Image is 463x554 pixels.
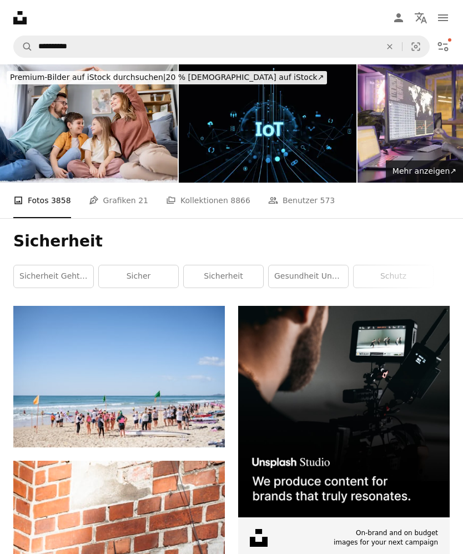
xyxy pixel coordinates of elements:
a: Anmelden / Registrieren [387,7,410,29]
a: Sicherheit geht vor [14,265,93,288]
a: Kollektionen 8866 [166,183,250,218]
span: Premium-Bilder auf iStock durchsuchen | [10,73,166,82]
img: Eine Menschenmenge versammelt sich an einem Strand in der Nähe des Ozeans mit Flaggen. [13,306,225,447]
a: Sicherheit [184,265,263,288]
a: Benutzer 573 [268,183,335,218]
a: Gesundheit und Sicherheit [269,265,348,288]
form: Finden Sie Bildmaterial auf der ganzen Webseite [13,36,430,58]
h1: Sicherheit [13,231,450,251]
button: Visuelle Suche [402,36,429,57]
button: Löschen [378,36,402,57]
a: Startseite — Unsplash [13,11,27,24]
img: file-1715652217532-464736461acbimage [238,306,450,517]
img: Leuchtender IoT-Text mit Technologiesymbolen auf dunklem Hintergrund. 3D-Rendering [179,64,356,183]
a: sicher [99,265,178,288]
div: 20 % [DEMOGRAPHIC_DATA] auf iStock ↗ [7,71,327,84]
button: Sprache [410,7,432,29]
span: 8866 [230,194,250,207]
span: Mehr anzeigen ↗ [392,167,456,175]
a: Schutz [354,265,433,288]
span: 573 [320,194,335,207]
a: Mehr anzeigen↗ [386,160,463,183]
button: Menü [432,7,454,29]
span: 21 [138,194,148,207]
img: file-1631678316303-ed18b8b5cb9cimage [250,529,268,547]
a: Eine Menschenmenge versammelt sich an einem Strand in der Nähe des Ozeans mit Flaggen. [13,371,225,381]
a: Grafiken 21 [89,183,148,218]
button: Unsplash suchen [14,36,33,57]
button: Filter [432,36,454,58]
span: On-brand and on budget images for your next campaign [330,528,438,547]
